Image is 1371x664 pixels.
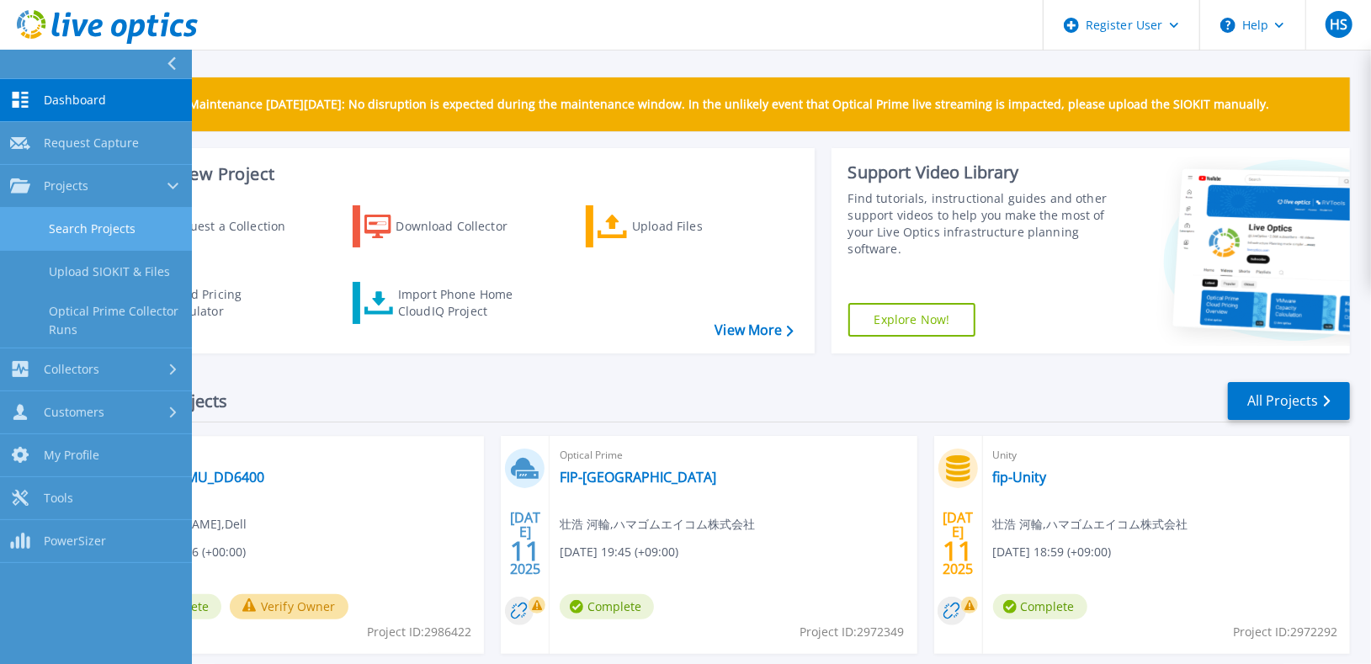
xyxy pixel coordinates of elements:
[44,491,73,506] span: Tools
[165,286,300,320] div: Cloud Pricing Calculator
[44,178,88,194] span: Projects
[1233,623,1337,641] span: Project ID: 2972292
[353,205,540,247] a: Download Collector
[993,446,1340,465] span: Unity
[993,469,1047,486] a: fip-Unity
[632,210,767,243] div: Upload Files
[993,594,1087,619] span: Complete
[560,446,906,465] span: Optical Prime
[44,405,104,420] span: Customers
[848,190,1110,258] div: Find tutorials, instructional guides and other support videos to help you make the most of your L...
[167,210,302,243] div: Request a Collection
[44,135,139,151] span: Request Capture
[125,98,1269,111] p: Scheduled Maintenance [DATE][DATE]: No disruption is expected during the maintenance window. In t...
[509,513,541,574] div: [DATE] 2025
[127,469,264,486] a: HAMAGOMU_DD6400
[560,594,654,619] span: Complete
[942,513,974,574] div: [DATE] 2025
[715,322,793,338] a: View More
[396,210,531,243] div: Download Collector
[993,543,1112,561] span: [DATE] 18:59 (+09:00)
[800,623,905,641] span: Project ID: 2972349
[127,446,474,465] span: Data Domain
[848,162,1110,183] div: Support Video Library
[44,362,99,377] span: Collectors
[44,448,99,463] span: My Profile
[230,594,348,619] button: Verify Owner
[848,303,976,337] a: Explore Now!
[367,623,471,641] span: Project ID: 2986422
[398,286,529,320] div: Import Phone Home CloudIQ Project
[1228,382,1350,420] a: All Projects
[560,469,716,486] a: FIP-[GEOGRAPHIC_DATA]
[993,515,1188,534] span: 壮浩 河輪 , ハマゴムエイコム株式会社
[1330,18,1347,31] span: HS
[44,534,106,549] span: PowerSizer
[120,165,793,183] h3: Start a New Project
[560,543,678,561] span: [DATE] 19:45 (+09:00)
[943,544,973,558] span: 11
[560,515,755,534] span: 壮浩 河輪 , ハマゴムエイコム株式会社
[120,205,307,247] a: Request a Collection
[586,205,773,247] a: Upload Files
[510,544,540,558] span: 11
[120,282,307,324] a: Cloud Pricing Calculator
[44,93,106,108] span: Dashboard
